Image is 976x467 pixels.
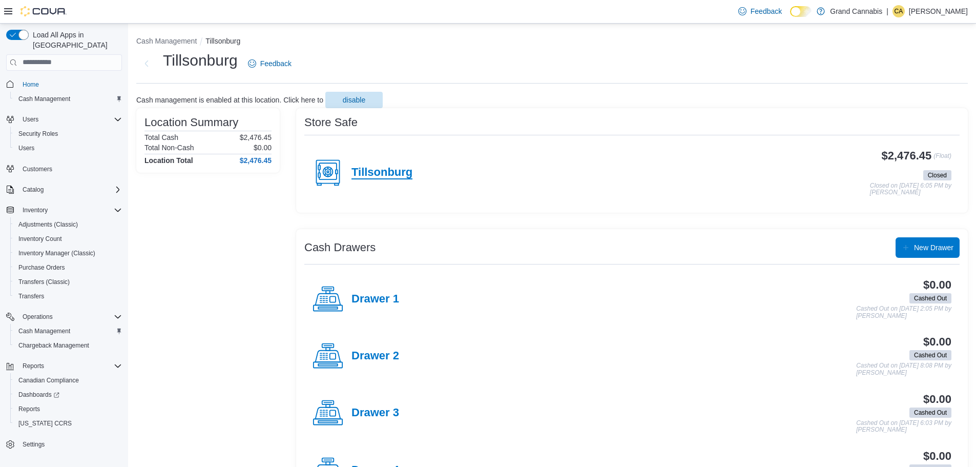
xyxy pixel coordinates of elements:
span: Feedback [751,6,782,16]
button: Tillsonburg [205,37,240,45]
p: Grand Cannabis [830,5,882,17]
a: Purchase Orders [14,261,69,274]
a: Settings [18,438,49,451]
span: Security Roles [18,130,58,138]
h3: Location Summary [144,116,238,129]
p: [PERSON_NAME] [909,5,968,17]
h3: Store Safe [304,116,358,129]
button: Adjustments (Classic) [10,217,126,232]
a: [US_STATE] CCRS [14,417,76,430]
a: Home [18,78,43,91]
button: Inventory Manager (Classic) [10,246,126,260]
h3: $0.00 [923,279,951,291]
span: Canadian Compliance [14,374,122,387]
span: Home [18,78,122,91]
span: Transfers [18,292,44,300]
span: Cashed Out [909,350,951,360]
h6: Total Cash [144,133,178,141]
span: Cashed Out [914,351,947,360]
button: Reports [10,402,126,416]
span: Inventory Manager (Classic) [18,249,95,257]
button: Canadian Compliance [10,373,126,388]
p: | [886,5,888,17]
input: Dark Mode [790,6,812,17]
a: Cash Management [14,325,74,337]
span: Customers [18,163,122,175]
a: Transfers [14,290,48,302]
img: Cova [20,6,67,16]
button: Purchase Orders [10,260,126,275]
span: New Drawer [914,242,953,253]
div: Christine Atack [892,5,905,17]
button: Operations [18,311,57,323]
button: Security Roles [10,127,126,141]
p: Cashed Out on [DATE] 8:08 PM by [PERSON_NAME] [856,362,951,376]
span: Operations [23,313,53,321]
button: Inventory Count [10,232,126,246]
span: Users [18,144,34,152]
span: Washington CCRS [14,417,122,430]
p: Cashed Out on [DATE] 2:05 PM by [PERSON_NAME] [856,306,951,319]
span: Cashed Out [914,408,947,417]
span: Reports [18,360,122,372]
button: Next [136,53,157,74]
button: Transfers (Classic) [10,275,126,289]
button: Reports [18,360,48,372]
span: Purchase Orders [18,263,65,272]
a: Feedback [244,53,296,74]
h4: $2,476.45 [240,156,272,165]
span: Inventory Manager (Classic) [14,247,122,259]
p: (Float) [933,150,951,168]
h4: Location Total [144,156,193,165]
span: Cash Management [18,327,70,335]
button: Catalog [18,184,48,196]
a: Security Roles [14,128,62,140]
p: $0.00 [254,144,272,152]
span: Transfers (Classic) [18,278,70,286]
span: Reports [14,403,122,415]
a: Feedback [734,1,786,22]
span: Transfers (Classic) [14,276,122,288]
span: Cash Management [18,95,70,103]
span: Catalog [23,186,44,194]
button: Chargeback Management [10,338,126,353]
span: Adjustments (Classic) [14,218,122,231]
span: Canadian Compliance [18,376,79,384]
a: Reports [14,403,44,415]
button: Operations [2,310,126,324]
p: $2,476.45 [240,133,272,141]
a: Inventory Count [14,233,66,245]
h4: Drawer 3 [351,407,399,420]
button: Cash Management [136,37,197,45]
span: Feedback [260,58,292,69]
button: Inventory [2,203,126,217]
a: Customers [18,163,56,175]
h4: Drawer 2 [351,350,399,363]
a: Users [14,142,38,154]
span: Chargeback Management [14,339,122,352]
span: Customers [23,165,52,173]
h6: Total Non-Cash [144,144,194,152]
span: Catalog [18,184,122,196]
span: Settings [23,440,45,449]
span: Cash Management [14,93,122,105]
a: Dashboards [10,388,126,402]
span: Settings [18,438,122,451]
button: Transfers [10,289,126,303]
span: Transfers [14,290,122,302]
button: Reports [2,359,126,373]
span: Users [18,113,122,126]
h3: Cash Drawers [304,241,376,254]
h3: $0.00 [923,450,951,462]
span: [US_STATE] CCRS [18,419,72,428]
p: Cashed Out on [DATE] 6:03 PM by [PERSON_NAME] [856,420,951,434]
button: Home [2,77,126,92]
span: Home [23,80,39,89]
span: CA [895,5,903,17]
button: [US_STATE] CCRS [10,416,126,431]
h1: Tillsonburg [163,50,238,71]
span: Dashboards [14,389,122,401]
span: Inventory Count [18,235,62,243]
span: Closed [923,170,951,180]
